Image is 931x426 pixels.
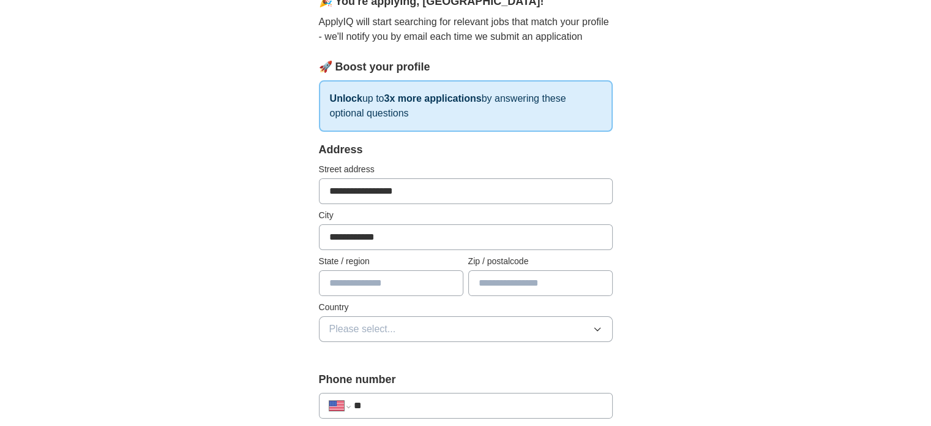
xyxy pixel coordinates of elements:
[319,142,613,158] div: Address
[319,80,613,132] p: up to by answering these optional questions
[319,316,613,342] button: Please select...
[329,322,396,337] span: Please select...
[319,371,613,388] label: Phone number
[468,255,613,268] label: Zip / postalcode
[319,163,613,176] label: Street address
[319,15,613,44] p: ApplyIQ will start searching for relevant jobs that match your profile - we'll notify you by emai...
[319,255,463,268] label: State / region
[384,93,481,104] strong: 3x more applications
[330,93,362,104] strong: Unlock
[319,209,613,222] label: City
[319,301,613,314] label: Country
[319,59,613,75] div: 🚀 Boost your profile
